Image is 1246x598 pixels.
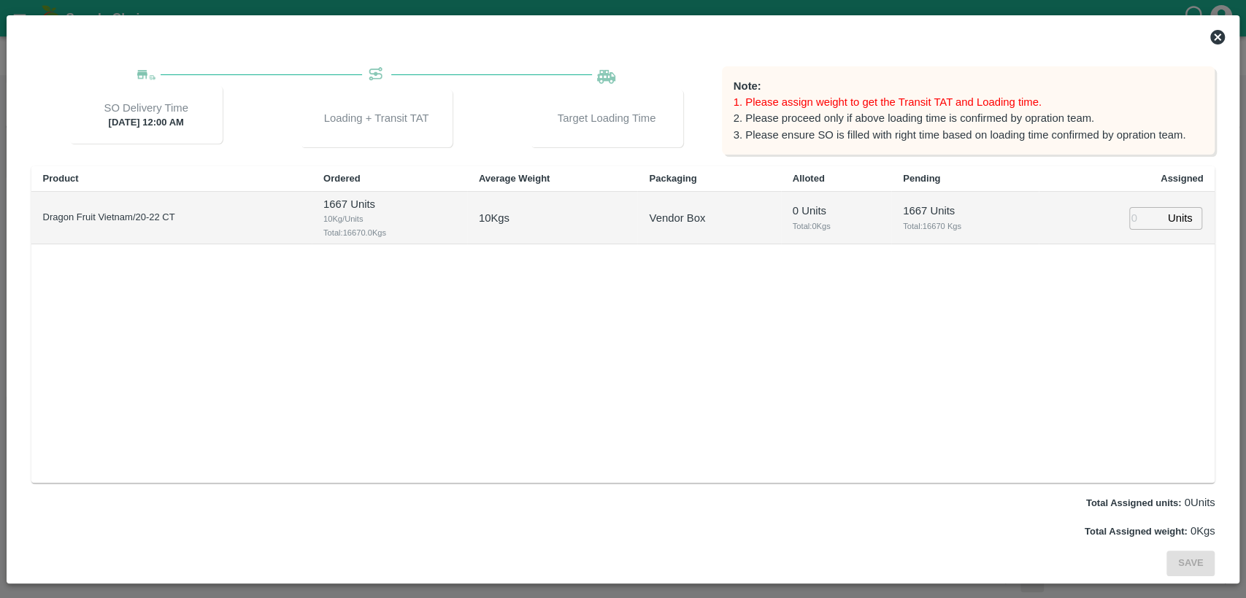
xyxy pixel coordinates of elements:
img: Delivery [137,70,155,81]
input: 0 [1129,207,1161,230]
span: Total: 16670 Kgs [903,220,1027,233]
img: Transit [367,66,385,85]
img: Loading [597,66,615,84]
span: Total: 0 Kgs [793,220,880,233]
p: 3. Please ensure SO is filled with right time based on loading time confirmed by opration team. [734,127,1204,143]
b: Packaging [649,173,696,184]
b: Assigned [1161,173,1204,184]
p: SO Delivery Time [104,100,188,116]
div: [DATE] 12:00 AM [69,85,223,144]
span: 10 Kg/Units [323,212,455,225]
p: Target Loading Time [558,110,656,126]
p: 1667 Units [903,203,1027,219]
b: Product [43,173,79,184]
p: Units [1168,210,1193,226]
p: 0 Units [793,203,880,219]
td: Dragon Fruit Vietnam/20-22 CT [31,192,312,244]
p: 0 Kgs [1085,523,1215,539]
p: 10 Kgs [479,210,509,226]
p: Loading + Transit TAT [324,110,429,126]
p: 1667 Units [323,196,455,212]
b: Average Weight [479,173,550,184]
p: 0 Units [1086,494,1215,510]
b: Ordered [323,173,361,184]
label: Total Assigned units: [1086,497,1182,508]
p: 2. Please proceed only if above loading time is confirmed by opration team. [734,110,1204,126]
label: Total Assigned weight: [1085,526,1188,537]
span: Total: 16670.0 Kgs [323,226,455,239]
b: Note: [734,80,761,92]
p: 1. Please assign weight to get the Transit TAT and Loading time. [734,94,1204,110]
b: Alloted [793,173,825,184]
b: Pending [903,173,940,184]
p: Vendor Box [649,210,705,226]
